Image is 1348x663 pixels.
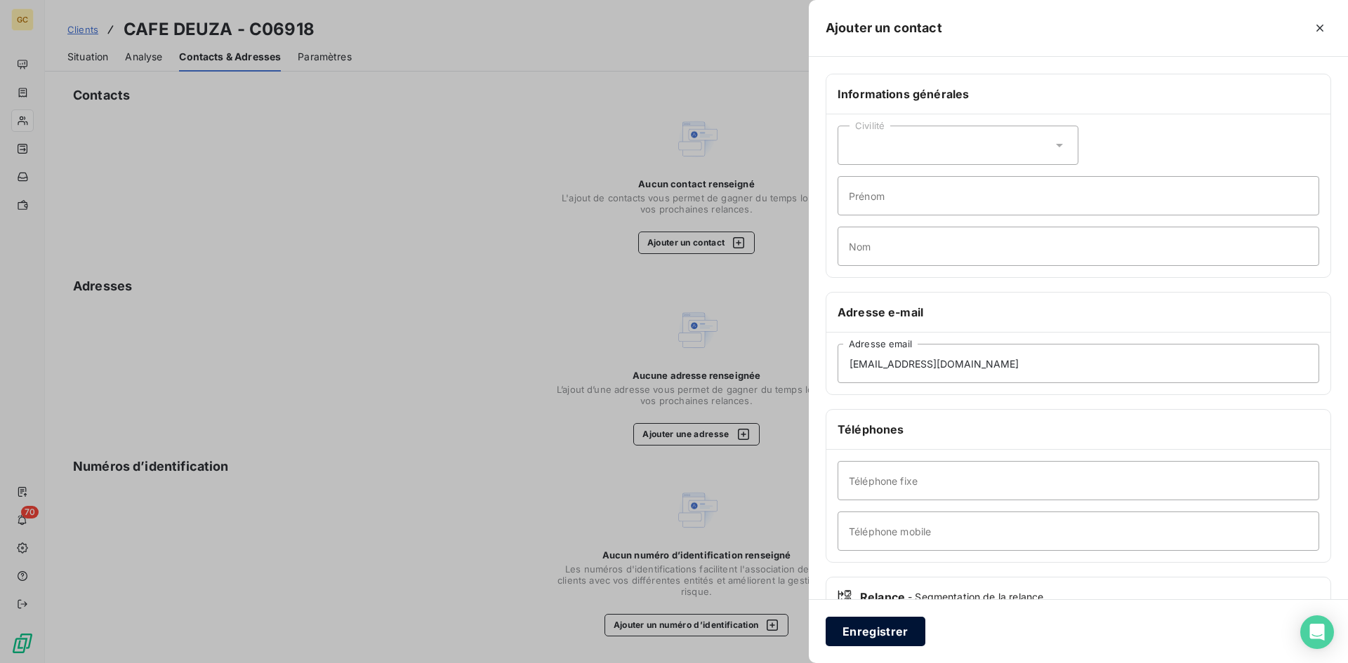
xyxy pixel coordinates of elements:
h6: Téléphones [838,421,1319,438]
input: placeholder [838,511,1319,551]
input: placeholder [838,344,1319,383]
input: placeholder [838,461,1319,500]
div: Relance [838,589,1319,605]
h6: Adresse e-mail [838,304,1319,321]
input: placeholder [838,176,1319,215]
h5: Ajouter un contact [826,18,942,38]
button: Enregistrer [826,617,925,646]
div: Open Intercom Messenger [1300,615,1334,649]
span: - Segmentation de la relance [908,590,1043,604]
input: placeholder [838,227,1319,266]
h6: Informations générales [838,86,1319,102]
